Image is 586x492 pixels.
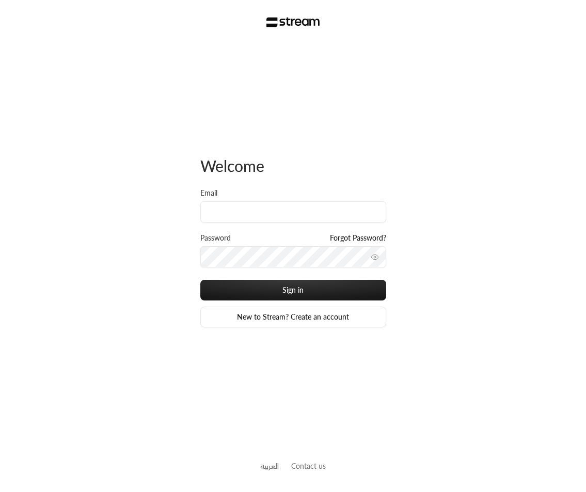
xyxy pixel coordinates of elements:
label: Email [200,188,217,198]
button: Contact us [291,461,326,471]
button: toggle password visibility [367,249,383,265]
a: العربية [260,456,279,475]
button: Sign in [200,280,386,300]
span: Welcome [200,156,264,175]
label: Password [200,233,231,243]
a: Forgot Password? [330,233,386,243]
a: Contact us [291,462,326,470]
a: New to Stream? Create an account [200,307,386,327]
img: Stream Logo [266,17,320,27]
